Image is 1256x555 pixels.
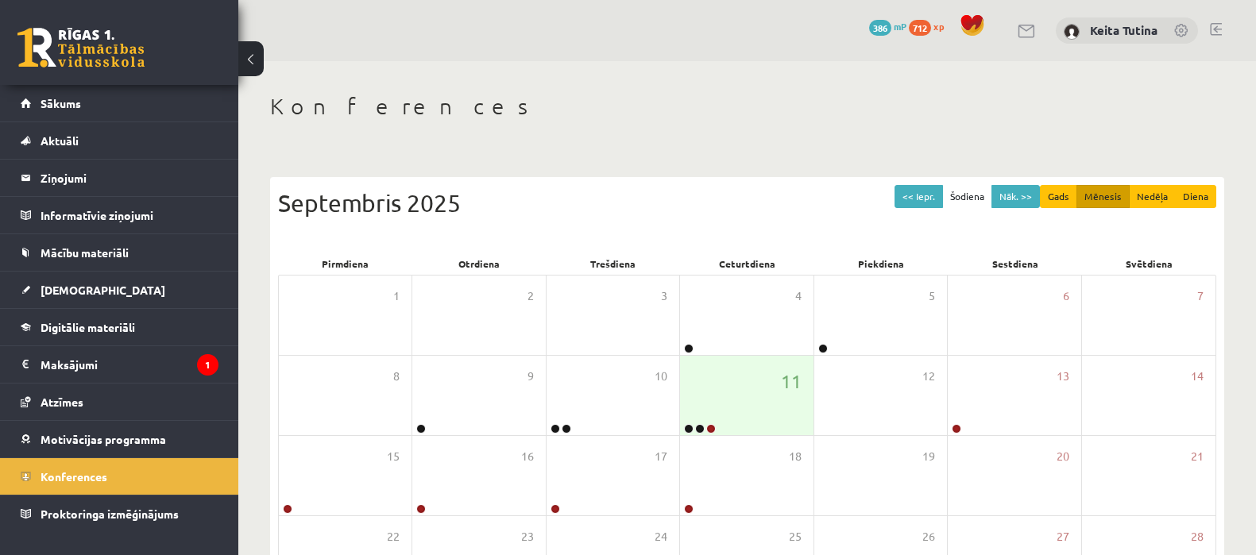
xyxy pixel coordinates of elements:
a: Ziņojumi [21,160,218,196]
a: Atzīmes [21,383,218,420]
span: Mācību materiāli [41,245,129,260]
span: 18 [789,448,802,465]
button: << Iepr. [895,185,943,208]
span: 3 [661,287,667,305]
span: Proktoringa izmēģinājums [41,507,179,521]
a: Proktoringa izmēģinājums [21,495,218,532]
a: [DEMOGRAPHIC_DATA] [21,272,218,308]
button: Mēnesis [1076,185,1130,208]
span: Atzīmes [41,395,83,409]
span: 4 [795,287,802,305]
button: Nedēļa [1129,185,1176,208]
span: 21 [1191,448,1204,465]
span: 22 [387,528,400,545]
legend: Informatīvie ziņojumi [41,197,218,233]
span: 19 [922,448,935,465]
span: xp [933,20,944,33]
a: Maksājumi1 [21,346,218,383]
button: Diena [1175,185,1216,208]
span: 11 [781,368,802,395]
a: Digitālie materiāli [21,309,218,345]
span: 26 [922,528,935,545]
span: 12 [922,368,935,385]
img: Keita Tutina [1064,24,1080,40]
div: Piekdiena [814,252,949,275]
span: Sākums [41,96,81,110]
span: 15 [387,448,400,465]
a: Informatīvie ziņojumi [21,197,218,233]
button: Šodiena [942,185,992,208]
div: Svētdiena [1082,252,1216,275]
i: 1 [197,354,218,376]
a: Rīgas 1. Tālmācības vidusskola [17,28,145,67]
span: 9 [528,368,534,385]
span: 28 [1191,528,1204,545]
legend: Maksājumi [41,346,218,383]
div: Septembris 2025 [278,185,1216,221]
span: 25 [789,528,802,545]
div: Ceturtdiena [680,252,814,275]
span: 8 [393,368,400,385]
span: 24 [655,528,667,545]
span: 6 [1063,287,1069,305]
span: 5 [929,287,935,305]
span: 27 [1057,528,1069,545]
span: 712 [909,20,931,36]
div: Otrdiena [412,252,547,275]
span: Aktuāli [41,133,79,148]
span: 1 [393,287,400,305]
span: 2 [528,287,534,305]
span: Motivācijas programma [41,432,166,446]
span: 23 [521,528,534,545]
span: 7 [1197,287,1204,305]
span: 17 [655,448,667,465]
button: Gads [1040,185,1077,208]
div: Pirmdiena [278,252,412,275]
a: 712 xp [909,20,952,33]
a: Aktuāli [21,122,218,159]
span: [DEMOGRAPHIC_DATA] [41,283,165,297]
span: 20 [1057,448,1069,465]
span: Konferences [41,469,107,484]
span: 386 [869,20,891,36]
a: Mācību materiāli [21,234,218,271]
h1: Konferences [270,93,1224,120]
a: Keita Tutina [1090,22,1157,38]
a: Konferences [21,458,218,495]
span: 13 [1057,368,1069,385]
div: Sestdiena [949,252,1083,275]
span: 10 [655,368,667,385]
div: Trešdiena [546,252,680,275]
a: Motivācijas programma [21,421,218,457]
span: mP [894,20,906,33]
a: 386 mP [869,20,906,33]
a: Sākums [21,85,218,121]
legend: Ziņojumi [41,160,218,196]
span: Digitālie materiāli [41,320,135,334]
span: 16 [521,448,534,465]
button: Nāk. >> [991,185,1040,208]
span: 14 [1191,368,1204,385]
